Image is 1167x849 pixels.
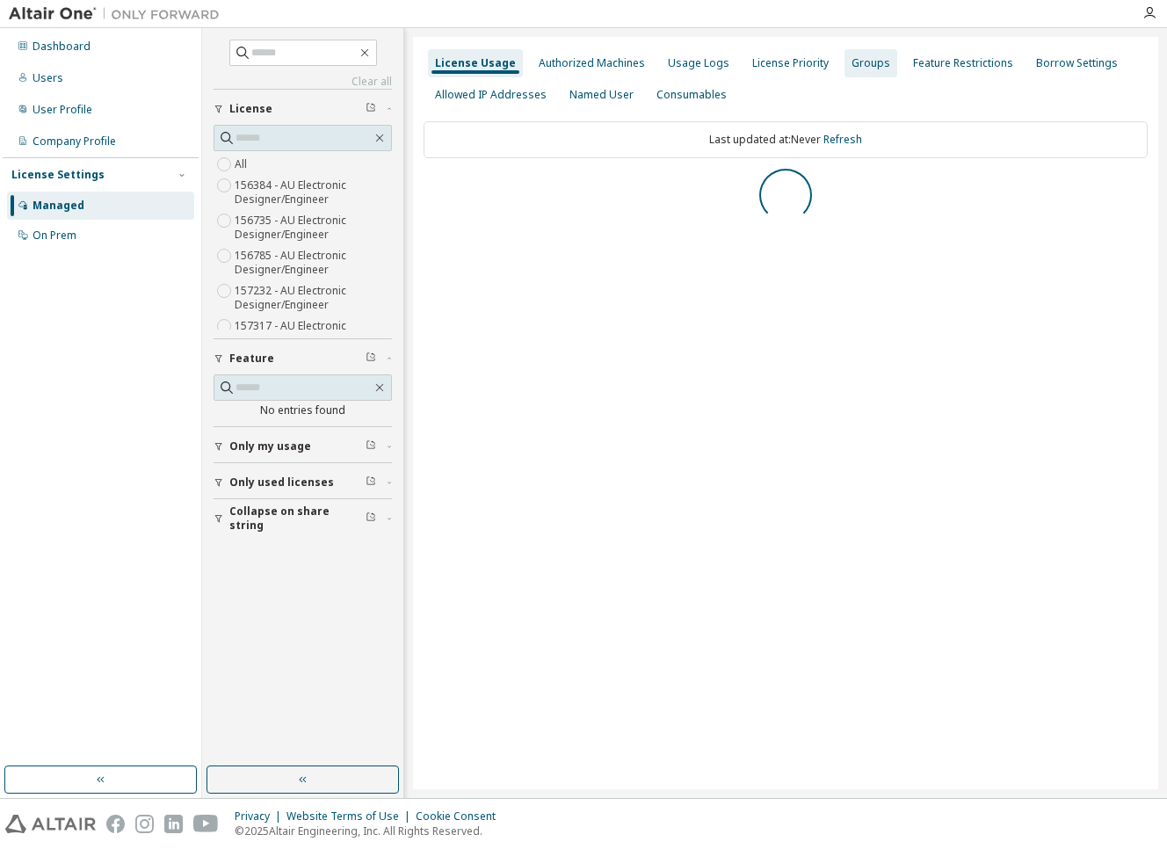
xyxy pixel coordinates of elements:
[823,132,862,147] a: Refresh
[366,439,376,454] span: Clear filter
[33,40,91,54] div: Dashboard
[229,475,334,490] span: Only used licenses
[229,439,311,454] span: Only my usage
[193,815,219,833] img: youtube.svg
[235,154,250,175] label: All
[235,175,392,210] label: 156384 - AU Electronic Designer/Engineer
[214,339,392,378] button: Feature
[33,229,76,243] div: On Prem
[214,499,392,538] button: Collapse on share string
[656,88,727,102] div: Consumables
[235,824,506,838] p: © 2025 Altair Engineering, Inc. All Rights Reserved.
[752,56,829,70] div: License Priority
[235,809,286,824] div: Privacy
[229,352,274,366] span: Feature
[214,90,392,128] button: License
[33,103,92,117] div: User Profile
[668,56,729,70] div: Usage Logs
[164,815,183,833] img: linkedin.svg
[229,102,272,116] span: License
[33,71,63,85] div: Users
[135,815,154,833] img: instagram.svg
[235,245,392,280] label: 156785 - AU Electronic Designer/Engineer
[235,210,392,245] label: 156735 - AU Electronic Designer/Engineer
[366,512,376,526] span: Clear filter
[11,168,105,182] div: License Settings
[913,56,1013,70] div: Feature Restrictions
[214,463,392,502] button: Only used licenses
[416,809,506,824] div: Cookie Consent
[424,121,1148,158] div: Last updated at: Never
[214,427,392,466] button: Only my usage
[214,75,392,89] a: Clear all
[852,56,890,70] div: Groups
[1036,56,1118,70] div: Borrow Settings
[539,56,645,70] div: Authorized Machines
[9,5,228,23] img: Altair One
[214,403,392,417] div: No entries found
[366,352,376,366] span: Clear filter
[235,316,392,351] label: 157317 - AU Electronic Designer/Engineer
[229,504,366,533] span: Collapse on share string
[286,809,416,824] div: Website Terms of Use
[106,815,125,833] img: facebook.svg
[366,475,376,490] span: Clear filter
[33,134,116,149] div: Company Profile
[569,88,634,102] div: Named User
[33,199,84,213] div: Managed
[235,280,392,316] label: 157232 - AU Electronic Designer/Engineer
[366,102,376,116] span: Clear filter
[435,88,547,102] div: Allowed IP Addresses
[435,56,516,70] div: License Usage
[5,815,96,833] img: altair_logo.svg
